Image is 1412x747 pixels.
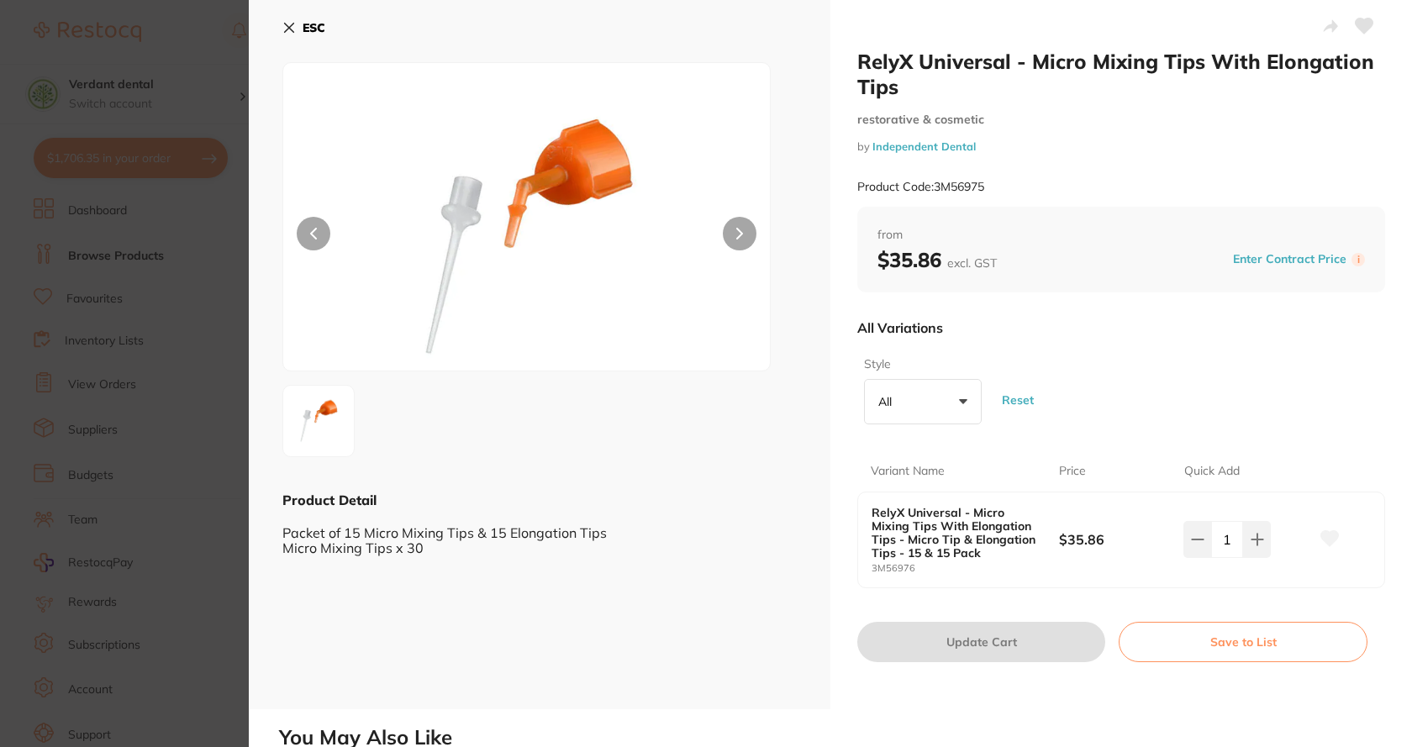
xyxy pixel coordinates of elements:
[872,506,1040,560] b: RelyX Universal - Micro Mixing Tips With Elongation Tips - Micro Tip & Elongation Tips - 15 & 15 ...
[878,394,898,409] p: All
[877,227,1365,244] span: from
[864,356,977,373] label: Style
[857,180,984,194] small: Product Code: 3M56975
[857,140,1385,153] small: by
[857,319,943,336] p: All Variations
[288,391,349,451] img: MSZ3aWR0aD0xOTIw
[282,509,797,555] div: Packet of 15 Micro Mixing Tips & 15 Elongation Tips Micro Mixing Tips x 30
[282,13,325,42] button: ESC
[857,113,1385,127] small: restorative & cosmetic
[872,139,976,153] a: Independent Dental
[282,492,377,508] b: Product Detail
[1228,251,1351,267] button: Enter Contract Price
[857,49,1385,99] h2: RelyX Universal - Micro Mixing Tips With Elongation Tips
[303,20,325,35] b: ESC
[872,563,1059,574] small: 3M56976
[381,105,673,371] img: MSZ3aWR0aD0xOTIw
[1119,622,1367,662] button: Save to List
[864,379,982,424] button: All
[947,255,997,271] span: excl. GST
[1059,530,1172,549] b: $35.86
[1184,463,1240,480] p: Quick Add
[997,370,1039,431] button: Reset
[857,622,1105,662] button: Update Cart
[871,463,945,480] p: Variant Name
[1059,463,1086,480] p: Price
[1351,253,1365,266] label: i
[877,247,997,272] b: $35.86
